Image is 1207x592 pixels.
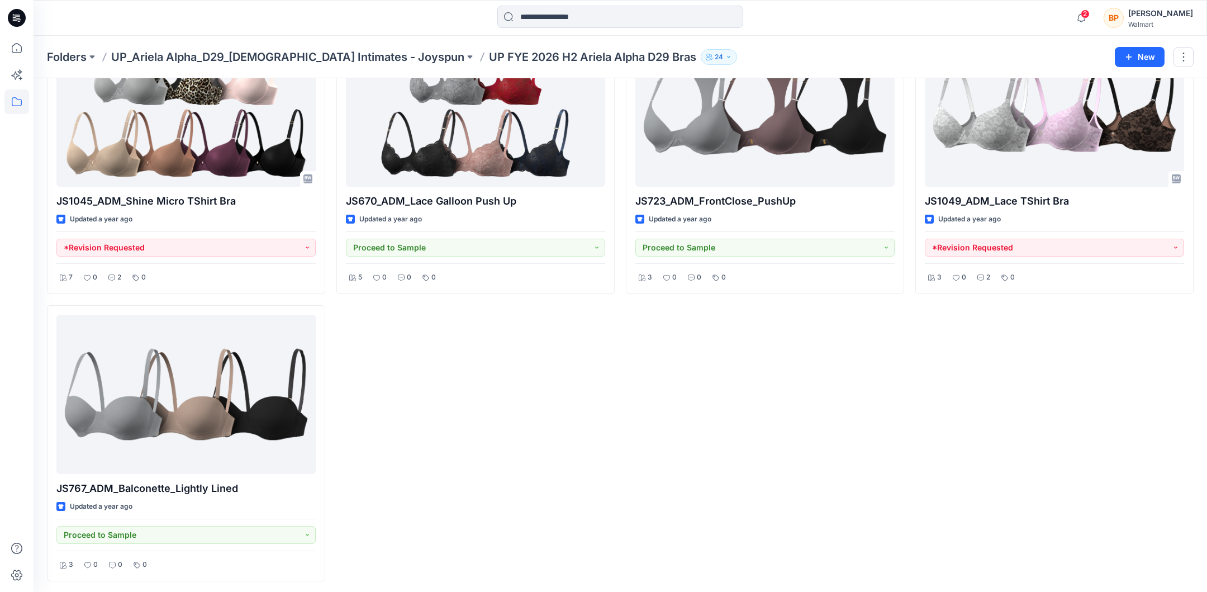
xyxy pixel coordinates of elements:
[69,559,73,571] p: 3
[697,272,701,283] p: 0
[346,193,605,209] p: JS670_ADM_Lace Galloon Push Up
[70,501,132,513] p: Updated a year ago
[672,272,677,283] p: 0
[635,27,895,187] a: JS723_ADM_FrontClose_PushUp
[141,272,146,283] p: 0
[649,214,711,225] p: Updated a year ago
[635,193,895,209] p: JS723_ADM_FrontClose_PushUp
[70,214,132,225] p: Updated a year ago
[1081,10,1090,18] span: 2
[358,272,362,283] p: 5
[56,481,316,496] p: JS767_ADM_Balconette_Lightly Lined
[142,559,147,571] p: 0
[47,49,87,65] a: Folders
[489,49,696,65] p: UP FYE 2026 H2 Ariela Alpha D29 Bras
[937,272,942,283] p: 3
[56,315,316,474] a: JS767_ADM_Balconette_Lightly Lined
[701,49,737,65] button: 24
[346,27,605,187] a: JS670_ADM_Lace Galloon Push Up
[1115,47,1165,67] button: New
[925,193,1184,209] p: JS1049_ADM_Lace TShirt Bra
[648,272,652,283] p: 3
[117,272,121,283] p: 2
[359,214,422,225] p: Updated a year ago
[56,27,316,187] a: JS1045_ADM_Shine Micro TShirt Bra
[431,272,436,283] p: 0
[925,27,1184,187] a: JS1049_ADM_Lace TShirt Bra
[1010,272,1015,283] p: 0
[986,272,990,283] p: 2
[382,272,387,283] p: 0
[721,272,726,283] p: 0
[56,193,316,209] p: JS1045_ADM_Shine Micro TShirt Bra
[715,51,723,63] p: 24
[69,272,73,283] p: 7
[407,272,411,283] p: 0
[938,214,1001,225] p: Updated a year ago
[118,559,122,571] p: 0
[1128,7,1193,20] div: [PERSON_NAME]
[962,272,966,283] p: 0
[1128,20,1193,29] div: Walmart
[93,272,97,283] p: 0
[111,49,464,65] a: UP_Ariela Alpha_D29_[DEMOGRAPHIC_DATA] Intimates - Joyspun
[1104,8,1124,28] div: BP
[93,559,98,571] p: 0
